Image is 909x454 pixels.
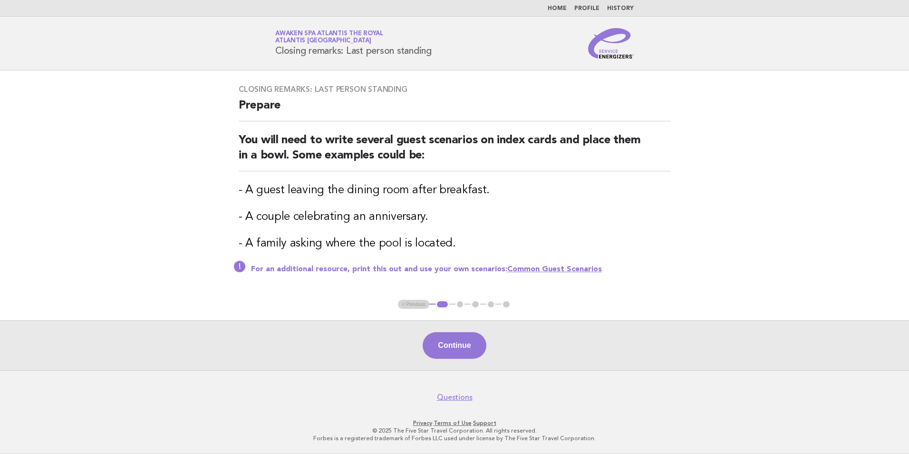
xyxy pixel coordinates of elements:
[275,31,432,56] h1: Closing remarks: Last person standing
[437,393,473,402] a: Questions
[164,434,745,442] p: Forbes is a registered trademark of Forbes LLC used under license by The Five Star Travel Corpora...
[607,6,634,11] a: History
[434,420,472,426] a: Terms of Use
[574,6,600,11] a: Profile
[473,420,496,426] a: Support
[588,28,634,59] img: Service Energizers
[239,98,670,121] h2: Prepare
[239,236,670,251] h3: - A family asking where the pool is located.
[423,332,486,359] button: Continue
[548,6,567,11] a: Home
[239,183,670,198] h3: - A guest leaving the dining room after breakfast.
[239,209,670,225] h3: - A couple celebrating an anniversary.
[164,427,745,434] p: © 2025 The Five Star Travel Corporation. All rights reserved.
[239,85,670,94] h3: Closing remarks: Last person standing
[164,419,745,427] p: · ·
[435,300,449,309] button: 1
[275,30,383,44] a: Awaken SPA Atlantis the RoyalAtlantis [GEOGRAPHIC_DATA]
[239,133,670,171] h2: You will need to write several guest scenarios on index cards and place them in a bowl. Some exam...
[507,266,602,273] a: Common Guest Scenarios
[251,265,670,274] p: For an additional resource, print this out and use your own scenarios:
[275,38,371,44] span: Atlantis [GEOGRAPHIC_DATA]
[413,420,432,426] a: Privacy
